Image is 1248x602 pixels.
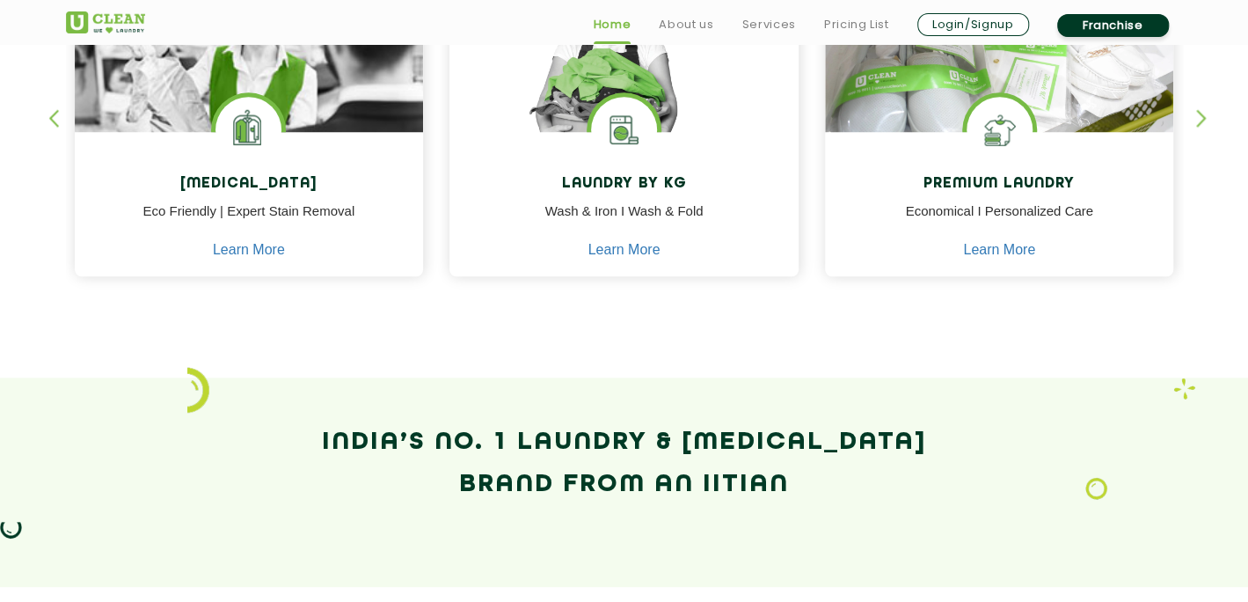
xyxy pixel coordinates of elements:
[588,242,660,258] a: Learn More
[463,202,785,241] p: Wash & Iron I Wash & Fold
[594,14,631,35] a: Home
[88,176,411,193] h4: [MEDICAL_DATA]
[1173,378,1195,400] img: Laundry wash and iron
[967,97,1033,163] img: Shoes Cleaning
[838,176,1161,193] h4: Premium Laundry
[838,202,1161,241] p: Economical I Personalized Care
[1085,477,1107,500] img: Laundry
[917,13,1029,36] a: Login/Signup
[66,422,1183,506] h2: India’s No. 1 Laundry & [MEDICAL_DATA] Brand from an IITian
[66,11,145,33] img: UClean Laundry and Dry Cleaning
[213,242,285,258] a: Learn More
[659,14,713,35] a: About us
[88,202,411,241] p: Eco Friendly | Expert Stain Removal
[187,367,209,413] img: icon_2.png
[824,14,889,35] a: Pricing List
[963,242,1035,258] a: Learn More
[741,14,795,35] a: Services
[463,176,785,193] h4: Laundry by Kg
[591,97,657,163] img: laundry washing machine
[215,97,281,163] img: Laundry Services near me
[1057,14,1169,37] a: Franchise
